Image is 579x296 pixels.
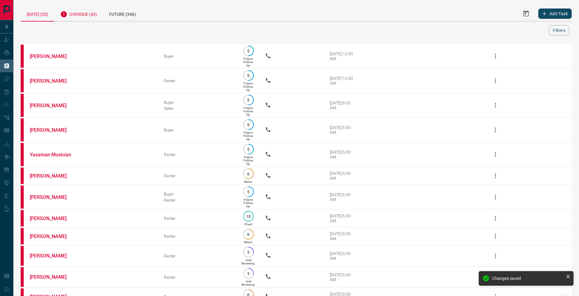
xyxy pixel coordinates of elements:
[164,275,232,280] div: Renter
[246,98,251,102] p: 5
[243,131,253,141] p: Future Follow Up
[519,6,533,21] button: Select Date Range
[244,180,252,183] p: Warm
[30,152,75,158] a: Yasaman Musician
[246,49,251,53] p: 5
[164,192,232,196] div: Buyer
[30,253,75,259] a: [PERSON_NAME]
[246,214,251,219] p: 10
[330,150,356,159] div: [DATE] 6:00 AM
[30,53,75,59] a: [PERSON_NAME]
[21,168,24,184] div: property.ca
[30,173,75,179] a: [PERSON_NAME]
[21,246,24,266] div: property.ca
[492,276,563,281] div: Changes saved
[330,272,356,282] div: [DATE] 6:00 AM
[21,94,24,117] div: property.ca
[330,125,356,135] div: [DATE] 6:00 AM
[243,57,253,67] p: Future Follow Up
[243,82,253,92] p: Future Follow Up
[246,232,251,236] p: 6
[21,6,54,22] div: [DATE] (20)
[330,100,356,110] div: [DATE] 6:00 AM
[21,143,24,166] div: property.ca
[330,231,356,241] div: [DATE] 6:00 AM
[21,267,24,287] div: property.ca
[243,198,253,208] p: Future Follow Up
[30,233,75,239] a: [PERSON_NAME]
[164,152,232,157] div: Renter
[54,6,103,21] div: Overdue (43)
[21,228,24,244] div: property.ca
[164,253,232,258] div: Renter
[242,258,255,265] p: Just Browsing
[164,216,232,221] div: Renter
[244,223,252,226] p: Client
[330,213,356,223] div: [DATE] 6:00 AM
[30,194,75,200] a: [PERSON_NAME]
[330,171,356,181] div: [DATE] 6:00 AM
[21,118,24,141] div: property.ca
[246,172,251,176] p: 6
[164,234,232,239] div: Renter
[246,271,251,276] p: 3
[21,185,24,209] div: property.ca
[242,280,255,286] p: Just Browsing
[103,6,142,21] div: Future (346)
[246,189,251,194] p: 5
[246,73,251,78] p: 5
[164,100,232,105] div: Buyer
[246,250,251,254] p: 3
[243,106,253,116] p: Future Follow Up
[549,25,569,36] button: Filters
[30,103,75,108] a: [PERSON_NAME]
[30,127,75,133] a: [PERSON_NAME]
[21,45,24,68] div: property.ca
[164,198,232,202] div: Renter
[246,122,251,127] p: 5
[246,147,251,151] p: 5
[21,69,24,92] div: property.ca
[330,192,356,202] div: [DATE] 6:00 AM
[330,51,356,61] div: [DATE] 12:00 AM
[30,216,75,221] a: [PERSON_NAME]
[164,54,232,59] div: Buyer
[164,106,232,111] div: Seller
[330,251,356,261] div: [DATE] 6:00 AM
[164,128,232,132] div: Buyer
[21,210,24,226] div: property.ca
[538,9,572,19] button: Add Task
[30,274,75,280] a: [PERSON_NAME]
[243,155,253,165] p: Future Follow Up
[330,76,356,86] div: [DATE] 12:00 AM
[244,240,252,244] p: Warm
[30,78,75,84] a: [PERSON_NAME]
[164,78,232,83] div: Renter
[164,173,232,178] div: Renter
